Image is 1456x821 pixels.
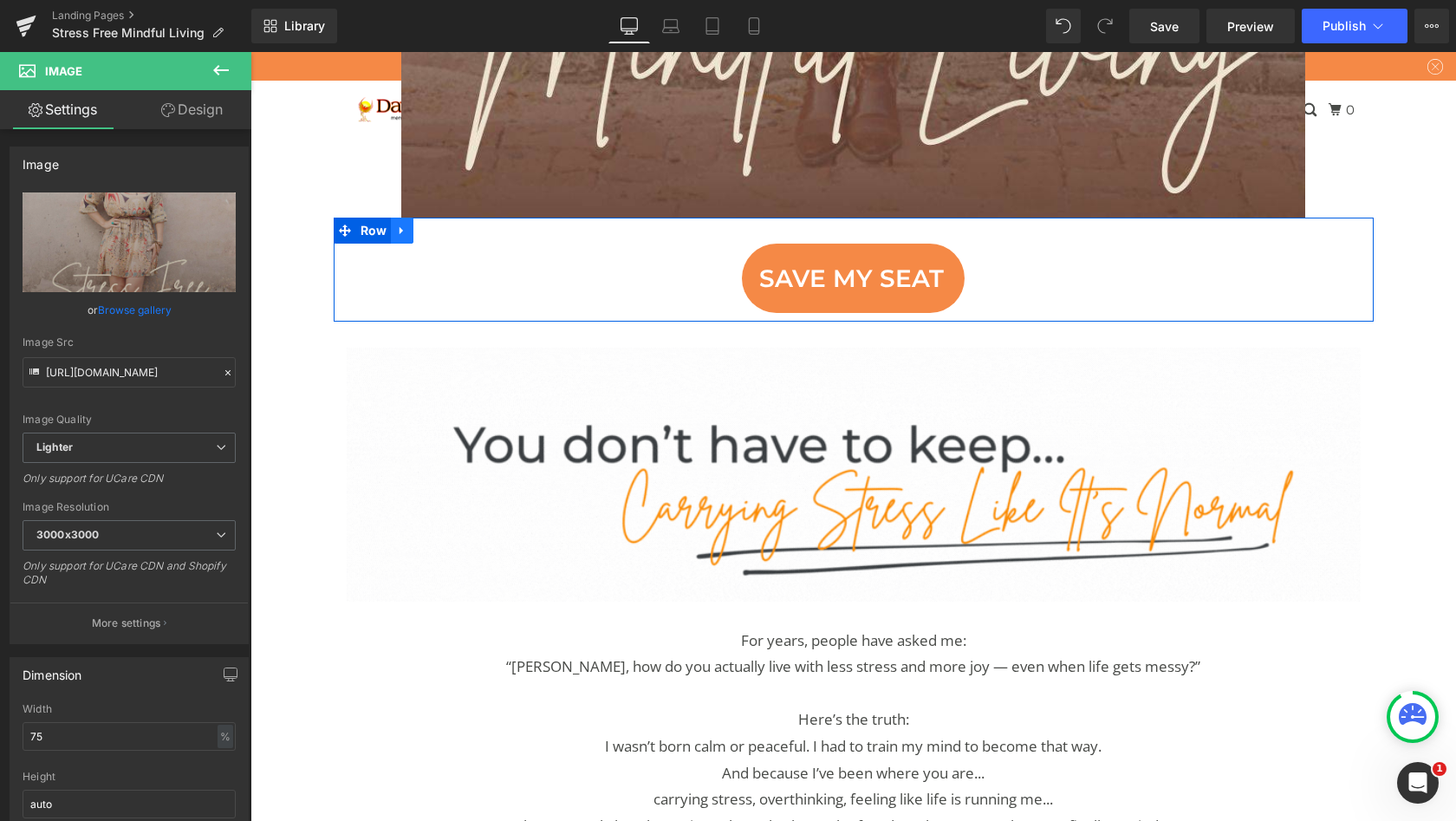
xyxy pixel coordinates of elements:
[509,215,693,238] span: Save My Seat
[23,357,236,388] input: Link
[608,9,650,43] a: Desktop
[92,616,161,631] p: More settings
[1088,9,1122,43] button: Redo
[1397,762,1439,804] iframe: Intercom live chat
[109,708,1097,735] p: And because I’ve been where you are...
[23,771,236,783] div: Height
[52,9,251,23] a: Landing Pages
[650,9,692,43] a: Laptop
[109,576,1097,603] p: For years, people have asked me:
[106,166,141,192] span: Row
[98,295,172,325] a: Browse gallery
[36,440,73,453] b: Lighter
[1046,9,1081,43] button: Undo
[1206,9,1295,43] a: Preview
[45,64,82,78] span: Image
[23,559,236,598] div: Only support for UCare CDN and Shopify CDN
[23,472,236,497] div: Only support for UCare CDN
[140,166,163,192] a: Expand / Collapse
[251,9,337,43] a: New Library
[23,722,236,751] input: auto
[23,147,59,172] div: Image
[36,528,99,541] b: 3000x3000
[10,603,248,643] button: More settings
[23,703,236,715] div: Width
[23,658,82,682] div: Dimension
[1433,762,1446,776] span: 1
[23,336,236,349] div: Image Src
[1227,17,1274,36] span: Preview
[23,414,236,426] div: Image Quality
[109,681,1097,708] p: I wasn’t born calm or peaceful. I had to train my mind to become that way.
[1414,9,1449,43] button: More
[129,90,255,129] a: Design
[23,790,236,818] input: auto
[109,602,1097,629] p: “[PERSON_NAME], how do you actually live with less stress and more joy — even when life gets messy?”
[692,9,733,43] a: Tablet
[23,301,236,319] div: or
[733,9,775,43] a: Mobile
[1323,19,1366,33] span: Publish
[109,761,1097,788] p: I know exactly how heavy it can be. I also know the freedom that comes when you finally put it down.
[52,26,205,40] span: Stress Free Mindful Living
[284,18,325,34] span: Library
[109,655,1097,681] p: Here’s the truth:
[218,725,233,748] div: %
[1150,17,1179,36] span: Save
[23,501,236,513] div: Image Resolution
[1302,9,1407,43] button: Publish
[491,192,714,261] a: Save My Seat
[109,734,1097,761] p: carrying stress, overthinking, feeling like life is running me...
